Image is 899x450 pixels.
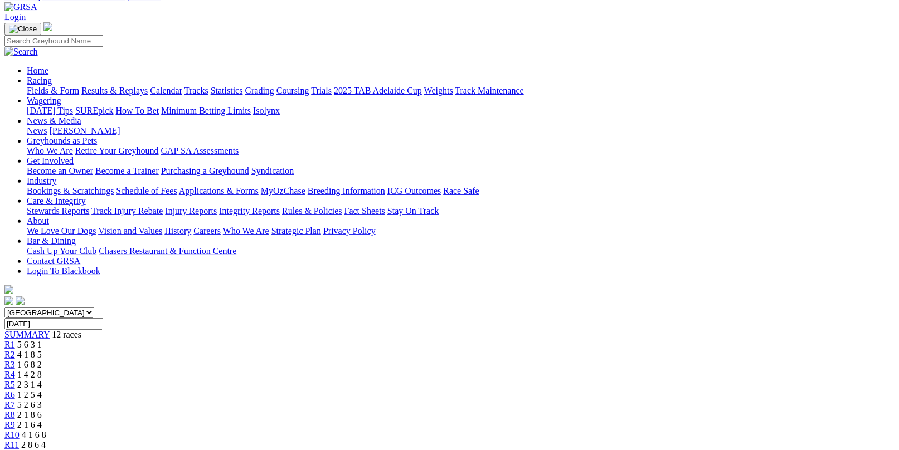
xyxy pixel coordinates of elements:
[179,186,259,195] a: Applications & Forms
[387,186,441,195] a: ICG Outcomes
[98,226,162,236] a: Vision and Values
[4,430,20,439] a: R10
[4,35,103,47] input: Search
[21,440,46,449] span: 2 8 6 4
[161,146,239,155] a: GAP SA Assessments
[344,206,385,216] a: Fact Sheets
[251,166,294,175] a: Syndication
[4,380,15,389] a: R5
[27,226,895,236] div: About
[4,410,15,419] a: R8
[4,2,37,12] img: GRSA
[16,296,25,305] img: twitter.svg
[261,186,305,195] a: MyOzChase
[17,400,42,409] span: 5 2 6 3
[387,206,439,216] a: Stay On Track
[17,390,42,399] span: 1 2 5 4
[27,166,895,176] div: Get Involved
[4,296,13,305] img: facebook.svg
[4,285,13,294] img: logo-grsa-white.png
[27,176,56,185] a: Industry
[17,410,42,419] span: 2 1 8 6
[4,440,19,449] a: R11
[311,86,332,95] a: Trials
[27,246,96,256] a: Cash Up Your Club
[27,106,895,116] div: Wagering
[116,186,177,195] a: Schedule of Fees
[4,47,38,57] img: Search
[27,96,61,105] a: Wagering
[81,86,148,95] a: Results & Replays
[17,420,42,429] span: 2 1 6 4
[75,146,159,155] a: Retire Your Greyhound
[17,350,42,359] span: 4 1 8 5
[4,330,50,339] a: SUMMARY
[282,206,342,216] a: Rules & Policies
[161,106,251,115] a: Minimum Betting Limits
[211,86,243,95] a: Statistics
[219,206,280,216] a: Integrity Reports
[165,206,217,216] a: Injury Reports
[9,25,37,33] img: Close
[4,340,15,349] a: R1
[276,86,309,95] a: Coursing
[150,86,182,95] a: Calendar
[27,86,895,96] div: Racing
[271,226,321,236] a: Strategic Plan
[4,420,15,429] a: R9
[184,86,208,95] a: Tracks
[27,216,49,226] a: About
[27,186,114,195] a: Bookings & Scratchings
[308,186,385,195] a: Breeding Information
[27,236,76,246] a: Bar & Dining
[116,106,159,115] a: How To Bet
[4,360,15,369] a: R3
[17,360,42,369] span: 1 6 8 2
[27,166,93,175] a: Become an Owner
[27,146,73,155] a: Who We Are
[424,86,453,95] a: Weights
[27,186,895,196] div: Industry
[27,116,81,125] a: News & Media
[27,246,895,256] div: Bar & Dining
[27,206,895,216] div: Care & Integrity
[27,266,100,276] a: Login To Blackbook
[49,126,120,135] a: [PERSON_NAME]
[27,226,96,236] a: We Love Our Dogs
[223,226,269,236] a: Who We Are
[4,370,15,379] a: R4
[95,166,159,175] a: Become a Trainer
[245,86,274,95] a: Grading
[27,76,52,85] a: Racing
[27,66,48,75] a: Home
[52,330,81,339] span: 12 races
[27,156,74,165] a: Get Involved
[27,106,73,115] a: [DATE] Tips
[4,400,15,409] a: R7
[253,106,280,115] a: Isolynx
[27,146,895,156] div: Greyhounds as Pets
[193,226,221,236] a: Careers
[27,196,86,206] a: Care & Integrity
[27,206,89,216] a: Stewards Reports
[161,166,249,175] a: Purchasing a Greyhound
[4,350,15,359] a: R2
[27,86,79,95] a: Fields & Form
[17,340,42,349] span: 5 6 3 1
[27,256,80,266] a: Contact GRSA
[27,126,895,136] div: News & Media
[4,318,103,330] input: Select date
[75,106,113,115] a: SUREpick
[4,390,15,399] a: R6
[43,22,52,31] img: logo-grsa-white.png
